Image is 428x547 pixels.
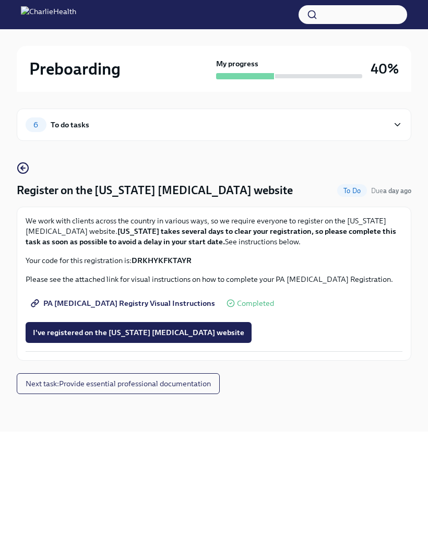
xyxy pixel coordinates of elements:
[237,300,274,307] span: Completed
[371,186,411,196] span: September 11th, 2025 09:00
[21,6,76,23] img: CharlieHealth
[26,227,396,246] strong: [US_STATE] takes several days to clear your registration, so please complete this task as soon as...
[27,121,44,129] span: 6
[29,58,121,79] h2: Preboarding
[132,256,192,265] strong: DRKHYKFKTAYR
[17,373,220,394] button: Next task:Provide essential professional documentation
[26,322,252,343] button: I've registered on the [US_STATE] [MEDICAL_DATA] website
[26,293,222,314] a: PA [MEDICAL_DATA] Registry Visual Instructions
[33,298,215,308] span: PA [MEDICAL_DATA] Registry Visual Instructions
[26,378,211,389] span: Next task : Provide essential professional documentation
[371,60,399,78] h3: 40%
[26,216,402,247] p: We work with clients across the country in various ways, so we require everyone to register on th...
[216,58,258,69] strong: My progress
[371,187,411,195] span: Due
[17,183,293,198] h4: Register on the [US_STATE] [MEDICAL_DATA] website
[337,187,367,195] span: To Do
[26,255,402,266] p: Your code for this registration is:
[26,274,402,284] p: Please see the attached link for visual instructions on how to complete your PA [MEDICAL_DATA] Re...
[51,119,89,130] div: To do tasks
[383,187,411,195] strong: a day ago
[33,327,244,338] span: I've registered on the [US_STATE] [MEDICAL_DATA] website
